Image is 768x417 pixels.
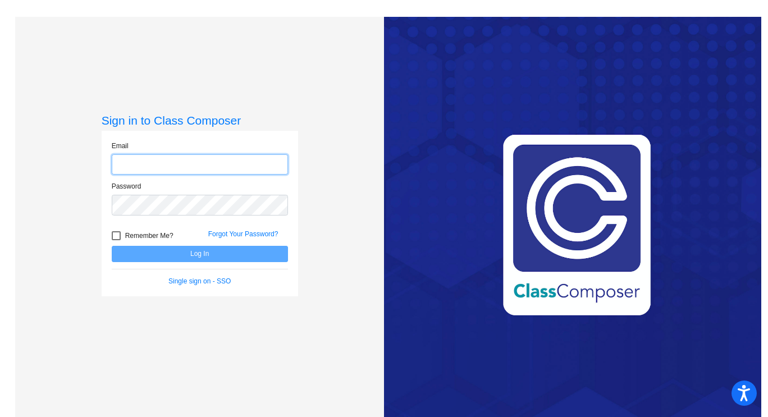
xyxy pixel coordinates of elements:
a: Single sign on - SSO [168,277,231,285]
label: Email [112,141,129,151]
a: Forgot Your Password? [208,230,278,238]
span: Remember Me? [125,229,173,242]
button: Log In [112,246,288,262]
label: Password [112,181,141,191]
h3: Sign in to Class Composer [102,113,298,127]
